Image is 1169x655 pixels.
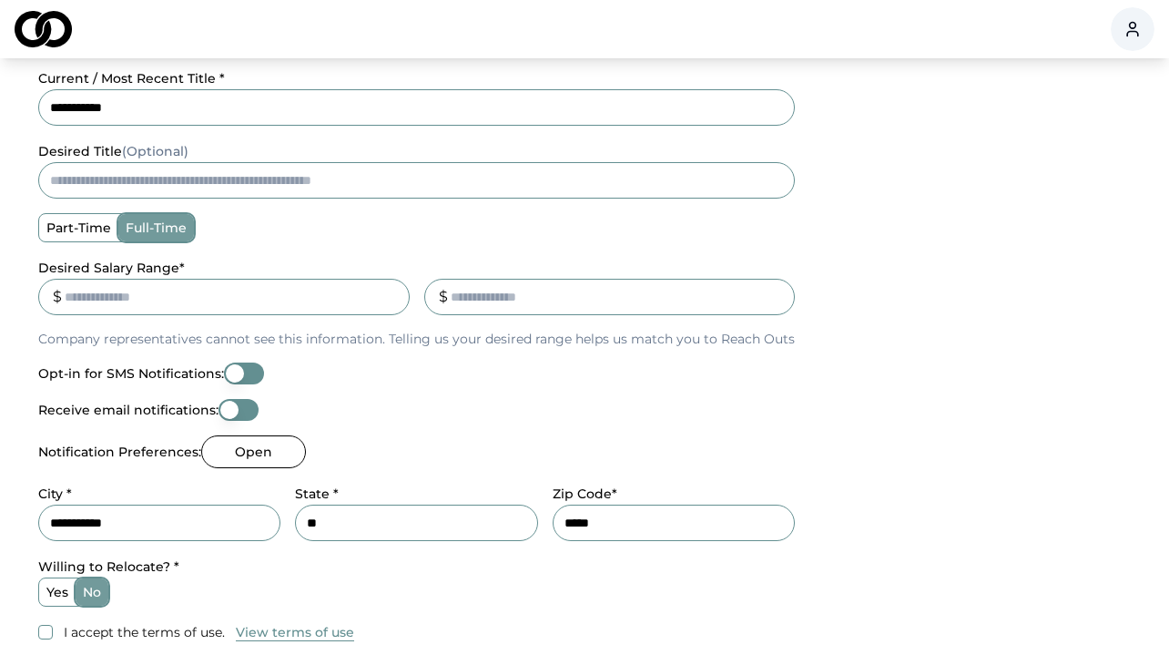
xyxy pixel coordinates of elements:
label: yes [39,578,76,606]
label: full-time [118,214,194,241]
label: I accept the terms of use. [64,623,225,641]
label: Desired Salary Range * [38,260,185,276]
label: Receive email notifications: [38,404,219,416]
p: Company representatives cannot see this information. Telling us your desired range helps us match... [38,330,795,348]
label: desired title [38,143,188,159]
button: Open [201,435,306,468]
label: part-time [39,214,118,241]
label: City * [38,486,72,502]
span: (Optional) [122,143,188,159]
label: current / most recent title * [38,70,225,87]
label: Notification Preferences: [38,445,201,458]
label: State * [295,486,339,502]
a: View terms of use [236,621,354,643]
img: logo [15,11,72,47]
label: no [76,578,108,606]
label: Willing to Relocate? * [38,558,179,575]
label: _ [424,260,431,276]
div: $ [53,286,62,308]
label: Zip Code* [553,486,617,502]
button: View terms of use [236,623,354,641]
div: $ [439,286,448,308]
label: Opt-in for SMS Notifications: [38,367,224,380]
